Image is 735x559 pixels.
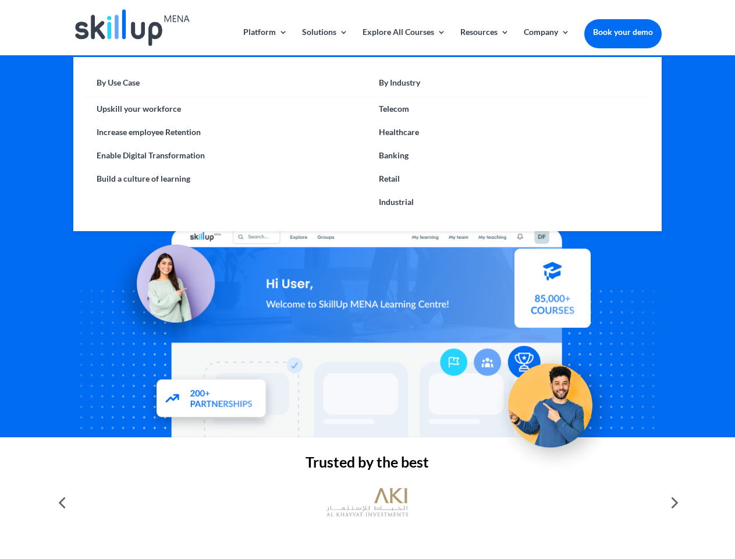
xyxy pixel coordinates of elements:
[514,253,591,332] img: Courses library - SkillUp MENA
[75,9,189,46] img: Skillup Mena
[584,19,662,45] a: Book your demo
[367,167,649,190] a: Retail
[363,28,446,55] a: Explore All Courses
[524,28,570,55] a: Company
[85,75,367,97] a: By Use Case
[367,75,649,97] a: By Industry
[302,28,348,55] a: Solutions
[367,190,649,214] a: Industrial
[85,167,367,190] a: Build a culture of learning
[243,28,287,55] a: Platform
[367,144,649,167] a: Banking
[367,121,649,144] a: Healthcare
[85,144,367,167] a: Enable Digital Transformation
[326,482,408,523] img: al khayyat investments logo
[85,121,367,144] a: Increase employee Retention
[109,232,226,349] img: Learning Management Solution - SkillUp
[73,455,661,475] h2: Trusted by the best
[85,97,367,121] a: Upskill your workforce
[460,28,509,55] a: Resources
[144,368,279,431] img: Partners - SkillUp Mena
[367,97,649,121] a: Telecom
[541,433,735,559] iframe: Chat Widget
[491,339,620,468] img: Upskill your workforce - SkillUp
